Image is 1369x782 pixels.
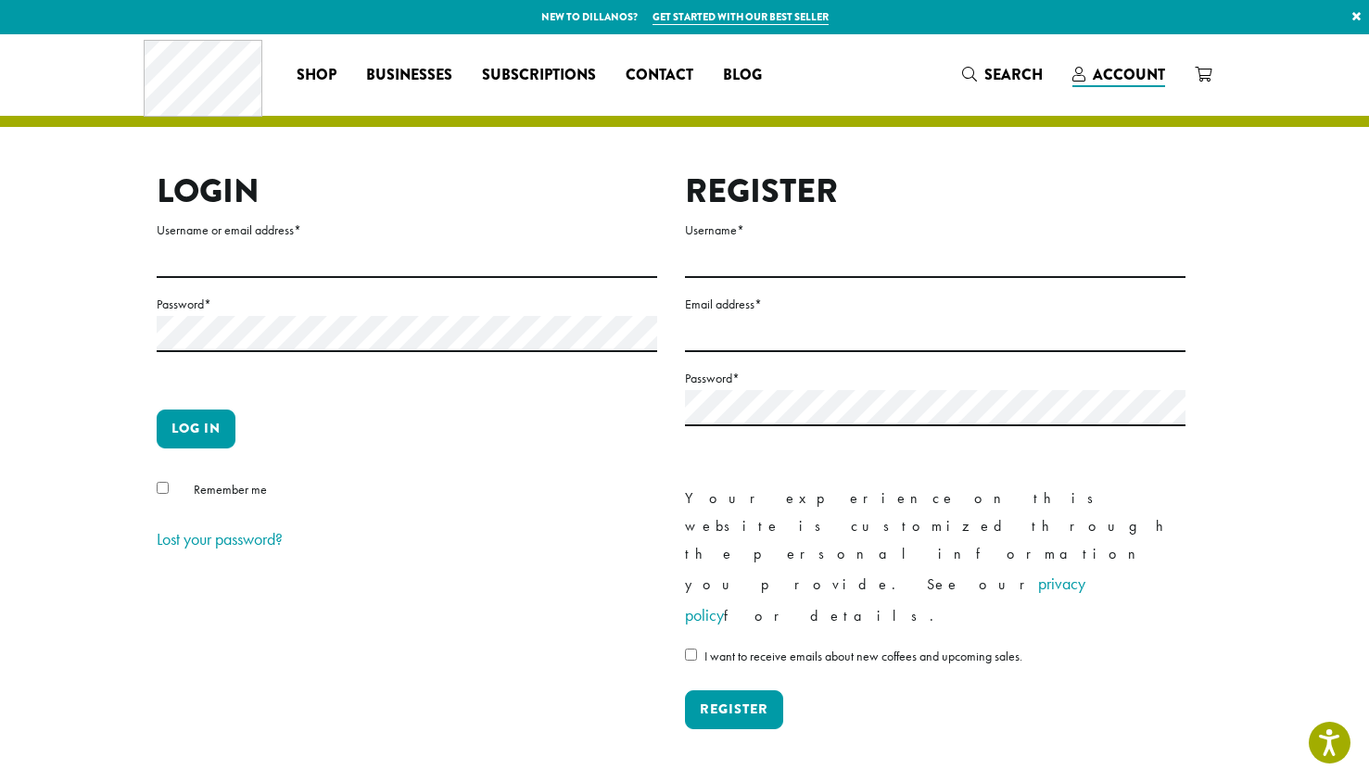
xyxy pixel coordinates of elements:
[685,485,1185,631] p: Your experience on this website is customized through the personal information you provide. See o...
[297,64,336,87] span: Shop
[947,59,1058,90] a: Search
[157,528,283,549] a: Lost your password?
[653,9,829,25] a: Get started with our best seller
[157,171,657,211] h2: Login
[685,367,1185,390] label: Password
[157,293,657,316] label: Password
[685,649,697,661] input: I want to receive emails about new coffees and upcoming sales.
[157,219,657,242] label: Username or email address
[282,60,351,90] a: Shop
[194,481,267,498] span: Remember me
[685,293,1185,316] label: Email address
[723,64,762,87] span: Blog
[1093,64,1165,85] span: Account
[984,64,1043,85] span: Search
[626,64,693,87] span: Contact
[685,171,1185,211] h2: Register
[685,219,1185,242] label: Username
[704,648,1022,664] span: I want to receive emails about new coffees and upcoming sales.
[482,64,596,87] span: Subscriptions
[685,573,1085,625] a: privacy policy
[685,690,783,729] button: Register
[366,64,452,87] span: Businesses
[157,410,235,448] button: Log in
